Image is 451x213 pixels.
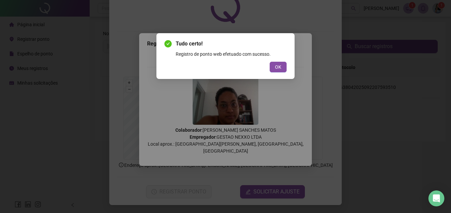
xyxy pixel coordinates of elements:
div: Open Intercom Messenger [428,190,444,206]
span: Tudo certo! [176,40,287,48]
button: OK [270,62,287,72]
div: Registro de ponto web efetuado com sucesso. [176,50,287,58]
span: check-circle [164,40,172,47]
span: OK [275,63,281,71]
